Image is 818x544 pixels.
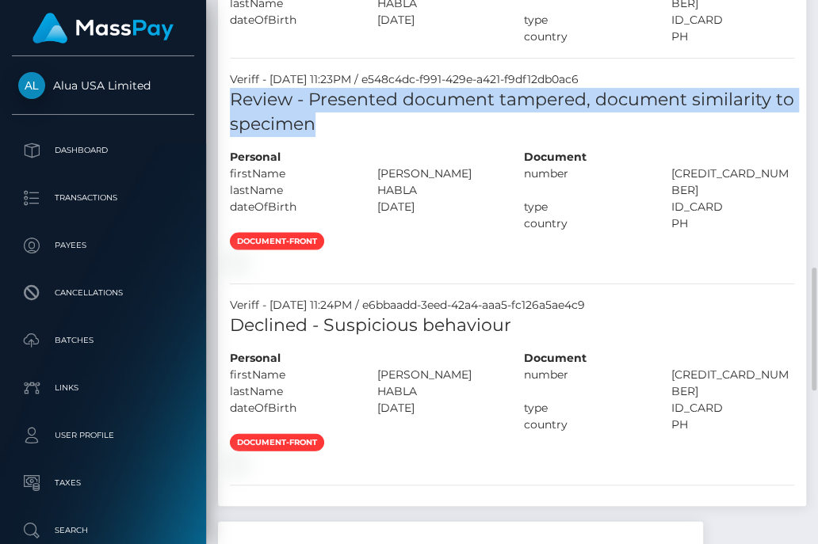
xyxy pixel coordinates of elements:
div: [PERSON_NAME] [365,367,513,383]
p: Taxes [18,471,188,495]
h5: Declined - Suspicious behaviour [230,314,794,338]
div: PH [659,215,807,232]
a: Taxes [12,463,194,503]
div: number [512,367,659,400]
div: dateOfBirth [218,400,365,417]
span: document-front [230,434,324,451]
div: type [512,12,659,29]
img: 05a3aaed-8d64-459b-9d03-ae5cdb52afaa [230,257,243,269]
h5: Review - Presented document tampered, document similarity to specimen [230,88,794,137]
a: Dashboard [12,131,194,170]
p: Transactions [18,186,188,210]
div: country [512,417,659,433]
div: Veriff - [DATE] 11:23PM / e548c4dc-f991-429e-a421-f9df12db0ac6 [218,71,806,88]
a: Links [12,368,194,408]
span: Alua USA Limited [12,78,194,93]
div: [CREDIT_CARD_NUMBER] [659,367,807,400]
strong: Personal [230,351,281,365]
div: type [512,199,659,215]
div: ID_CARD [659,400,807,417]
p: Links [18,376,188,400]
div: PH [659,417,807,433]
strong: Document [524,150,587,164]
div: lastName [218,383,365,400]
p: Batches [18,329,188,352]
a: Cancellations [12,273,194,313]
p: User Profile [18,424,188,447]
div: ID_CARD [659,199,807,215]
div: type [512,400,659,417]
div: [DATE] [365,400,513,417]
p: Search [18,519,188,542]
a: Transactions [12,178,194,218]
div: PH [659,29,807,45]
img: MassPay Logo [32,13,174,44]
div: firstName [218,367,365,383]
img: 2c0468fc-26fe-476a-9d78-b1e477538b6e [230,458,243,470]
div: [DATE] [365,12,513,29]
img: Alua USA Limited [18,72,45,99]
div: lastName [218,182,365,199]
strong: Document [524,351,587,365]
div: dateOfBirth [218,199,365,215]
strong: Personal [230,150,281,164]
p: Cancellations [18,281,188,305]
div: number [512,165,659,199]
span: document-front [230,233,324,250]
p: Dashboard [18,139,188,162]
div: [CREDIT_CARD_NUMBER] [659,165,807,199]
div: ID_CARD [659,12,807,29]
a: User Profile [12,416,194,455]
p: Payees [18,234,188,257]
div: firstName [218,165,365,182]
div: Veriff - [DATE] 11:24PM / e6bbaadd-3eed-42a4-aaa5-fc126a5ae4c9 [218,297,806,314]
div: country [512,215,659,232]
div: [DATE] [365,199,513,215]
div: [PERSON_NAME] [365,165,513,182]
div: HABLA [365,182,513,199]
div: HABLA [365,383,513,400]
div: dateOfBirth [218,12,365,29]
a: Batches [12,321,194,360]
a: Payees [12,226,194,265]
div: country [512,29,659,45]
